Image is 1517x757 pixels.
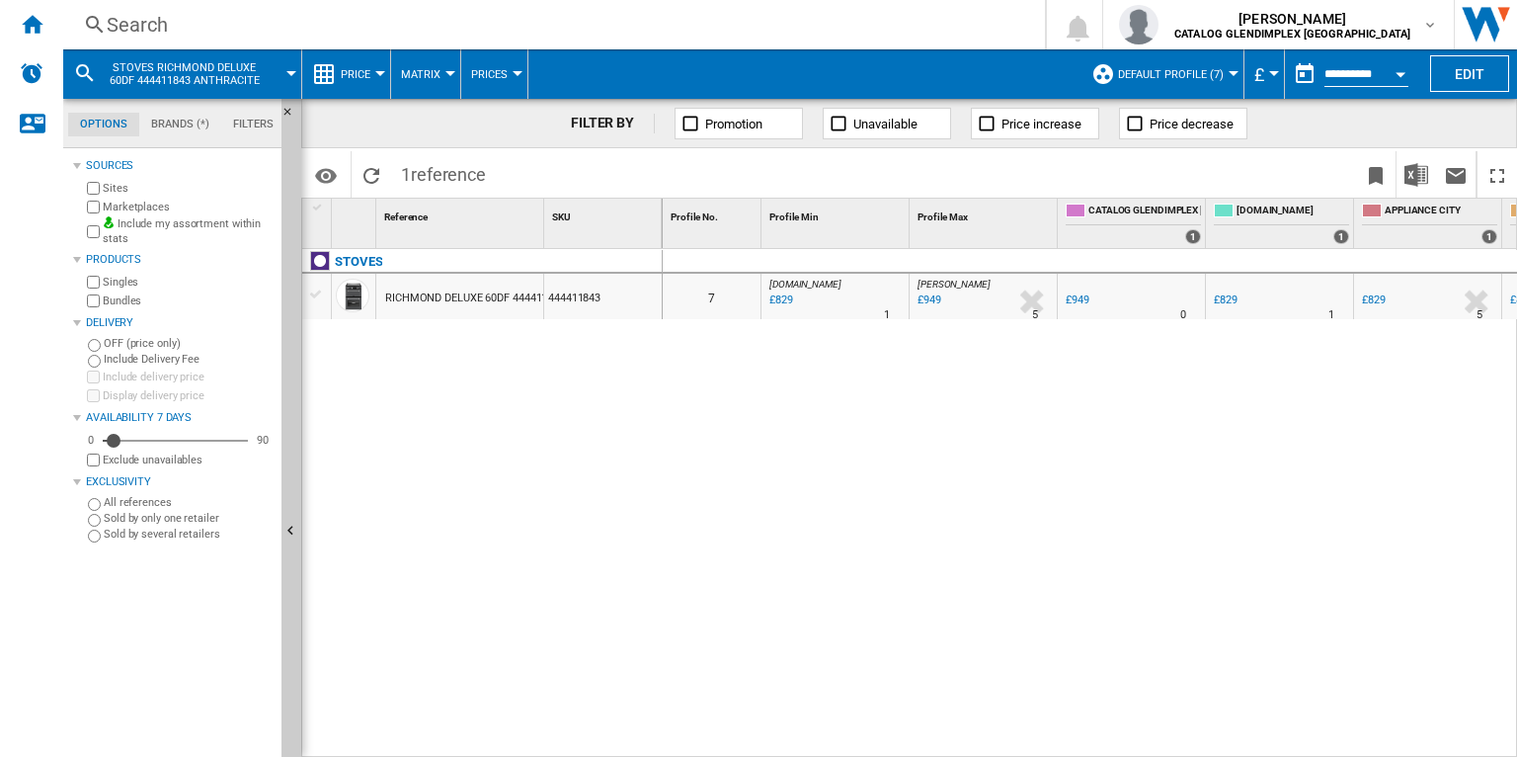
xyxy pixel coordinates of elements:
[1328,305,1334,325] div: Delivery Time : 1 day
[1254,49,1274,99] button: £
[1118,68,1224,81] span: Default profile (7)
[86,158,274,174] div: Sources
[471,68,508,81] span: Prices
[1333,229,1349,244] div: 1 offers sold by AO.COM
[765,199,909,229] div: Profile Min Sort None
[1180,305,1186,325] div: Delivery Time : 0 day
[1481,229,1497,244] div: 1 offers sold by APPLIANCE CITY
[73,49,291,99] div: STOVES RICHMOND DELUXE 60DF 444411843 ANTHRACITE
[548,199,662,229] div: SKU Sort None
[88,498,101,511] input: All references
[391,151,496,193] span: 1
[341,49,380,99] button: Price
[221,113,285,136] md-tab-item: Filters
[544,274,662,319] div: 444411843
[380,199,543,229] div: Sort None
[103,200,274,214] label: Marketplaces
[20,61,43,85] img: alerts-logo.svg
[87,219,100,244] input: Include my assortment within stats
[1032,305,1038,325] div: Delivery Time : 5 days
[667,199,760,229] div: Profile No. Sort None
[884,305,890,325] div: Delivery Time : 1 day
[918,211,968,222] span: Profile Max
[766,291,793,310] div: Last updated : Sunday, 7 September 2025 11:05
[380,199,543,229] div: Reference Sort None
[103,275,274,290] label: Singles
[1436,151,1476,198] button: Send this report by email
[401,49,450,99] button: Matrix
[352,151,391,198] button: Reload
[87,294,100,307] input: Bundles
[411,164,486,185] span: reference
[1285,54,1324,94] button: md-calendar
[103,370,274,384] label: Include delivery price
[1150,117,1234,131] span: Price decrease
[1477,151,1517,198] button: Maximize
[86,410,274,426] div: Availability 7 Days
[83,433,99,448] div: 0
[105,61,264,87] span: STOVES RICHMOND DELUXE 60DF 444411843 ANTHRACITE
[667,199,760,229] div: Sort None
[87,201,100,213] input: Marketplaces
[1066,294,1089,306] div: £949
[87,276,100,289] input: Singles
[1359,291,1386,310] div: £829
[918,279,991,290] span: [PERSON_NAME]
[103,388,274,403] label: Display delivery price
[1430,55,1509,92] button: Edit
[571,114,655,133] div: FILTER BY
[1397,151,1436,198] button: Download in Excel
[1174,9,1410,29] span: [PERSON_NAME]
[139,113,221,136] md-tab-item: Brands (*)
[86,474,274,490] div: Exclusivity
[306,157,346,193] button: Options
[1174,28,1410,41] b: CATALOG GLENDIMPLEX [GEOGRAPHIC_DATA]
[853,117,918,131] span: Unavailable
[914,199,1057,229] div: Profile Max Sort None
[88,355,101,368] input: Include Delivery Fee
[1001,117,1081,131] span: Price increase
[87,454,100,466] input: Display delivery price
[671,211,718,222] span: Profile No.
[1119,5,1158,44] img: profile.jpg
[548,199,662,229] div: Sort None
[1063,291,1089,310] div: £949
[384,211,428,222] span: Reference
[914,199,1057,229] div: Sort None
[312,49,380,99] div: Price
[823,108,951,139] button: Unavailable
[103,453,274,467] label: Exclude unavailables
[104,495,274,510] label: All references
[915,291,941,310] div: Last updated : Monday, 8 September 2025 01:40
[88,530,101,543] input: Sold by several retailers
[103,216,115,228] img: mysite-bg-18x18.png
[471,49,518,99] button: Prices
[103,431,248,451] md-slider: Availability
[86,252,274,268] div: Products
[769,211,819,222] span: Profile Min
[1404,163,1428,187] img: excel-24x24.png
[401,68,440,81] span: Matrix
[341,68,370,81] span: Price
[385,276,633,321] div: RICHMOND DELUXE 60DF 444411843 ANTHRACITE
[104,511,274,526] label: Sold by only one retailer
[103,216,274,247] label: Include my assortment within stats
[68,113,139,136] md-tab-item: Options
[769,279,841,290] span: [DOMAIN_NAME]
[1356,151,1396,198] button: Bookmark this report
[1237,204,1349,220] span: [DOMAIN_NAME]
[252,433,274,448] div: 90
[1091,49,1234,99] div: Default profile (7)
[336,199,375,229] div: Sort None
[1358,199,1501,248] div: APPLIANCE CITY 1 offers sold by APPLIANCE CITY
[765,199,909,229] div: Sort None
[1383,53,1418,89] button: Open calendar
[107,11,994,39] div: Search
[1185,229,1201,244] div: 1 offers sold by CATALOG GLENDIMPLEX UK
[971,108,1099,139] button: Price increase
[1062,199,1205,248] div: CATALOG GLENDIMPLEX [GEOGRAPHIC_DATA] 1 offers sold by CATALOG GLENDIMPLEX UK
[1210,199,1353,248] div: [DOMAIN_NAME] 1 offers sold by AO.COM
[675,108,803,139] button: Promotion
[103,294,274,308] label: Bundles
[86,315,274,331] div: Delivery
